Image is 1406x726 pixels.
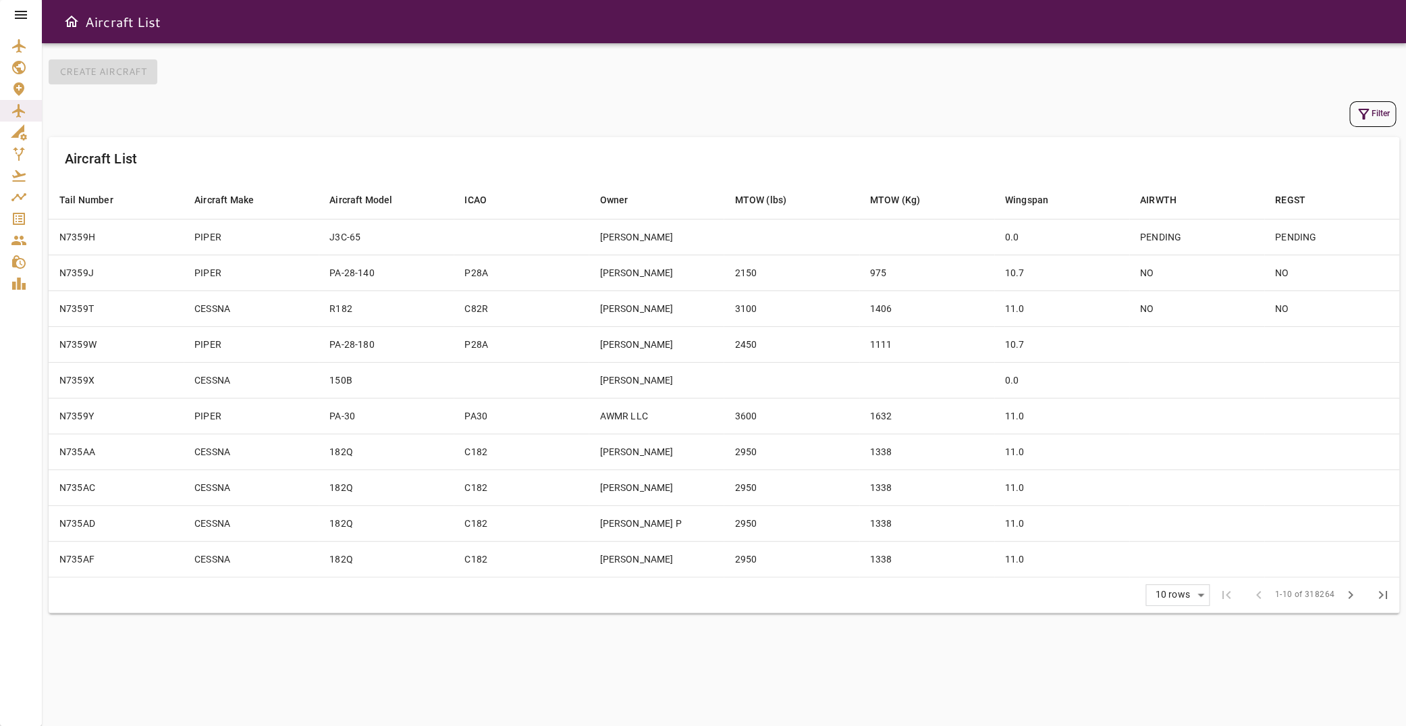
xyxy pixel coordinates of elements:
td: C182 [454,469,589,505]
td: CESSNA [184,362,319,398]
span: Last Page [1367,579,1399,611]
td: P28A [454,326,589,362]
h6: Aircraft List [85,11,161,32]
td: 1406 [859,290,994,326]
td: CESSNA [184,290,319,326]
div: Aircraft Make [194,192,254,208]
td: R182 [319,290,454,326]
td: CESSNA [184,469,319,505]
td: N735AC [49,469,184,505]
td: 182Q [319,469,454,505]
td: [PERSON_NAME] [589,255,724,290]
td: AWMR LLC [589,398,724,434]
td: 2950 [724,541,859,577]
span: Aircraft Model [329,192,410,208]
div: MTOW (Kg) [870,192,920,208]
td: 10.7 [994,255,1129,290]
td: NO [1264,255,1399,290]
span: chevron_right [1343,587,1359,603]
span: Next Page [1334,579,1367,611]
td: N735AA [49,434,184,469]
span: Owner [599,192,645,208]
td: [PERSON_NAME] [589,219,724,255]
h6: Aircraft List [65,148,137,170]
span: First Page [1210,579,1242,611]
td: [PERSON_NAME] [589,362,724,398]
td: NO [1264,290,1399,326]
td: N7359Y [49,398,184,434]
span: REGST [1275,192,1323,208]
span: ICAO [464,192,504,208]
td: 1338 [859,541,994,577]
td: PENDING [1129,219,1264,255]
span: MTOW (Kg) [870,192,938,208]
td: 975 [859,255,994,290]
button: Filter [1349,101,1396,127]
td: 10.7 [994,326,1129,362]
td: N7359H [49,219,184,255]
div: MTOW (lbs) [734,192,786,208]
td: [PERSON_NAME] [589,326,724,362]
div: ICAO [464,192,487,208]
td: 11.0 [994,398,1129,434]
td: N735AD [49,505,184,541]
td: N7359T [49,290,184,326]
td: [PERSON_NAME] [589,434,724,469]
td: [PERSON_NAME] [589,541,724,577]
td: N7359W [49,326,184,362]
td: 1632 [859,398,994,434]
td: 11.0 [994,469,1129,505]
td: 1338 [859,505,994,541]
td: PIPER [184,219,319,255]
div: Wingspan [1005,192,1048,208]
td: C182 [454,434,589,469]
td: 1338 [859,469,994,505]
td: CESSNA [184,541,319,577]
td: PA-28-140 [319,255,454,290]
td: 1338 [859,434,994,469]
td: [PERSON_NAME] P [589,505,724,541]
td: 0.0 [994,362,1129,398]
div: 10 rows [1152,589,1193,600]
div: Aircraft Model [329,192,392,208]
td: NO [1129,290,1264,326]
td: PIPER [184,398,319,434]
td: P28A [454,255,589,290]
td: 11.0 [994,505,1129,541]
td: PA-30 [319,398,454,434]
td: PA30 [454,398,589,434]
td: 2950 [724,469,859,505]
td: J3C-65 [319,219,454,255]
td: CESSNA [184,505,319,541]
td: C182 [454,505,589,541]
td: CESSNA [184,434,319,469]
span: Previous Page [1242,579,1274,611]
td: PA-28-180 [319,326,454,362]
td: C82R [454,290,589,326]
td: N7359J [49,255,184,290]
div: REGST [1275,192,1305,208]
td: 11.0 [994,290,1129,326]
td: 2450 [724,326,859,362]
td: [PERSON_NAME] [589,290,724,326]
td: 182Q [319,541,454,577]
span: 1-10 of 318264 [1274,588,1334,602]
td: 11.0 [994,541,1129,577]
span: last_page [1375,587,1391,603]
span: Aircraft Make [194,192,271,208]
td: [PERSON_NAME] [589,469,724,505]
td: NO [1129,255,1264,290]
div: 10 rows [1146,585,1209,605]
td: 2950 [724,505,859,541]
td: 3600 [724,398,859,434]
button: Open drawer [58,8,85,35]
td: PIPER [184,255,319,290]
td: 1111 [859,326,994,362]
td: PIPER [184,326,319,362]
td: 150B [319,362,454,398]
td: N735AF [49,541,184,577]
td: N7359X [49,362,184,398]
td: 11.0 [994,434,1129,469]
td: PENDING [1264,219,1399,255]
span: Tail Number [59,192,131,208]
